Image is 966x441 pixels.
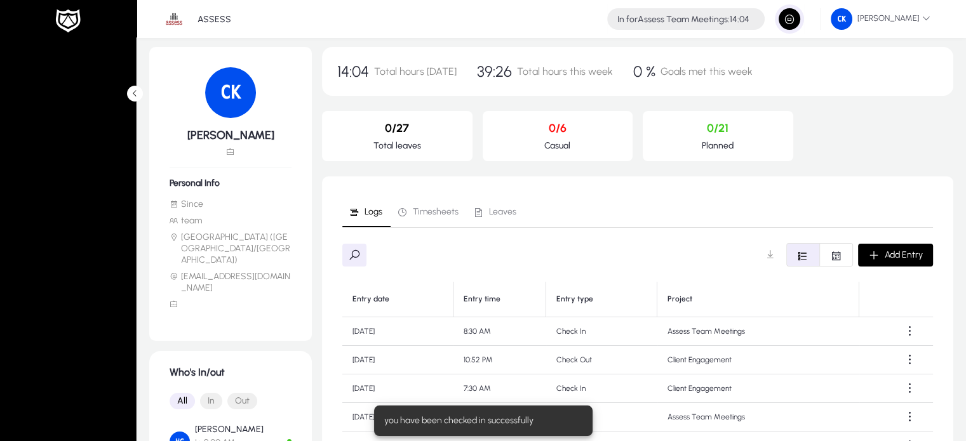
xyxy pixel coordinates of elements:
span: 0 % [633,62,655,81]
span: Leaves [489,207,516,216]
li: [GEOGRAPHIC_DATA] ([GEOGRAPHIC_DATA]/[GEOGRAPHIC_DATA]) [170,232,292,266]
li: team [170,215,292,227]
td: 8:30 AM [453,317,546,346]
p: [PERSON_NAME] [195,424,264,435]
span: : [728,14,730,25]
td: Client Engagement [657,346,859,374]
td: Assess Team Meetings [657,403,859,431]
span: Total hours [DATE] [374,65,457,77]
h4: Assess Team Meetings [617,14,749,25]
td: Assess Team Meetings [657,317,859,346]
span: In for [617,14,638,25]
p: 0/6 [493,121,623,135]
div: Entry type [556,294,647,304]
p: ASSESS [198,14,231,25]
td: [DATE] [342,403,453,431]
li: [EMAIL_ADDRESS][DOMAIN_NAME] [170,271,292,294]
button: In [200,393,222,409]
td: 10:52 PM [453,346,546,374]
img: 41.png [205,67,256,118]
td: Client Engagement [657,374,859,403]
td: [DATE] [342,346,453,374]
p: 0/21 [653,121,783,135]
p: Total leaves [332,140,462,151]
span: 14:04 [337,62,369,81]
div: Entry date [352,294,389,304]
div: Project [667,294,692,304]
span: 14:04 [730,14,749,25]
div: Entry date [352,294,443,304]
img: 41.png [831,8,852,30]
h5: [PERSON_NAME] [170,128,292,142]
button: [PERSON_NAME] [821,8,941,30]
p: Casual [493,140,623,151]
td: Check In [546,317,657,346]
button: Add Entry [858,244,933,267]
td: Check Out [546,346,657,374]
div: Entry type [556,294,593,304]
td: [DATE] [342,317,453,346]
span: Logs [365,207,382,216]
div: Project [667,294,849,304]
span: Goals met this week [661,65,753,77]
p: 0/27 [332,121,462,135]
mat-button-toggle-group: Font Style [170,388,292,414]
td: Check Out [546,403,657,431]
span: [PERSON_NAME] [831,8,930,30]
img: white-logo.png [52,8,84,34]
h1: Who's In/out [170,366,292,378]
button: Out [227,393,257,409]
th: Entry time [453,282,546,317]
span: Timesheets [413,207,459,216]
li: Since [170,199,292,210]
a: Leaves [467,197,525,227]
span: 39:26 [477,62,512,81]
td: Check In [546,374,657,403]
div: you have been checked in successfully [374,405,587,436]
a: Logs [342,197,391,227]
td: 7:30 AM [453,374,546,403]
a: Timesheets [391,197,467,227]
td: [DATE] [342,374,453,403]
button: All [170,393,195,409]
span: Add Entry [885,249,923,260]
p: Planned [653,140,783,151]
mat-button-toggle-group: Font Style [786,243,853,267]
img: 1.png [162,7,186,31]
h6: Personal Info [170,178,292,188]
span: Total hours this week [517,65,613,77]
